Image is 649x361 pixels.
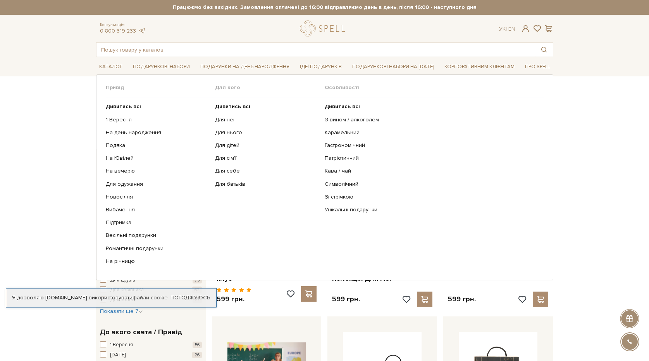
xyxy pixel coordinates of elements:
[106,206,210,213] a: Вибачення
[106,193,210,200] a: Новосілля
[106,116,210,123] a: 1 Вересня
[325,193,538,200] a: Зі стрічкою
[197,61,293,73] a: Подарунки на День народження
[6,294,216,301] div: Я дозволяю [DOMAIN_NAME] використовувати
[325,168,538,174] a: Кава / чай
[106,168,210,174] a: На вечерю
[325,155,538,162] a: Патріотичний
[106,245,210,252] a: Романтичні подарунки
[215,181,319,188] a: Для батьків
[96,61,126,73] a: Каталог
[106,142,210,149] a: Подяка
[349,60,437,73] a: Подарункові набори на [DATE]
[215,103,250,110] b: Дивитись всі
[522,61,553,73] a: Про Spell
[215,129,319,136] a: Для нього
[325,129,538,136] a: Карамельний
[106,219,210,226] a: Підтримка
[100,341,202,349] button: 1 Вересня 56
[100,307,143,315] button: Показати ще 7
[215,103,319,110] a: Дивитись всі
[100,22,146,28] span: Консультація:
[170,294,210,301] a: Погоджуюсь
[325,206,538,213] a: Унікальні подарунки
[300,21,348,36] a: logo
[110,351,126,359] span: [DATE]
[215,84,325,91] span: Для кого
[100,351,202,359] button: [DATE] 26
[332,295,360,304] p: 599 грн.
[506,26,507,32] span: |
[106,232,210,239] a: Весільні подарунки
[138,28,146,34] a: telegram
[110,286,144,294] span: Для керівника
[215,116,319,123] a: Для неї
[130,61,193,73] a: Подарункові набори
[106,129,210,136] a: На день народження
[215,142,319,149] a: Для дітей
[325,103,360,110] b: Дивитись всі
[215,155,319,162] a: Для сім'ї
[217,295,252,304] p: 599 грн.
[325,181,538,188] a: Символічний
[325,116,538,123] a: З вином / алкоголем
[100,308,143,314] span: Показати ще 7
[133,294,168,301] a: файли cookie
[448,295,476,304] p: 599 грн.
[100,327,182,337] span: До якого свята / Привід
[508,26,515,32] a: En
[106,84,215,91] span: Привід
[499,26,515,33] div: Ук
[193,342,202,348] span: 56
[100,286,202,294] button: Для керівника 62
[96,4,553,11] strong: Працюємо без вихідних. Замовлення оплачені до 16:00 відправляємо день в день, після 16:00 - насту...
[325,142,538,149] a: Гастрономічний
[325,103,538,110] a: Дивитись всі
[106,103,210,110] a: Дивитись всі
[96,43,535,57] input: Пошук товару у каталозі
[106,181,210,188] a: Для одужання
[192,287,202,293] span: 62
[100,28,136,34] a: 0 800 319 233
[535,43,553,57] button: Пошук товару у каталозі
[325,84,544,91] span: Особливості
[106,103,141,110] b: Дивитись всі
[193,277,202,283] span: 75
[106,155,210,162] a: На Ювілей
[192,352,202,358] span: 26
[297,61,345,73] a: Ідеї подарунків
[110,341,133,349] span: 1 Вересня
[96,74,553,280] div: Каталог
[441,60,518,73] a: Корпоративним клієнтам
[106,258,210,265] a: На річницю
[215,168,319,174] a: Для себе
